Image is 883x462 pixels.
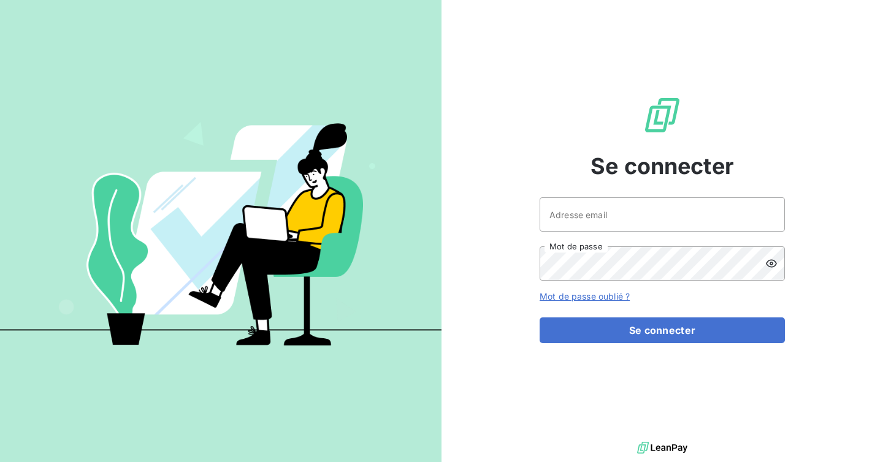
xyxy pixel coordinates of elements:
span: Se connecter [591,150,734,183]
button: Se connecter [540,317,785,343]
input: placeholder [540,197,785,232]
a: Mot de passe oublié ? [540,291,630,301]
img: logo [637,439,687,457]
img: Logo LeanPay [643,96,682,135]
